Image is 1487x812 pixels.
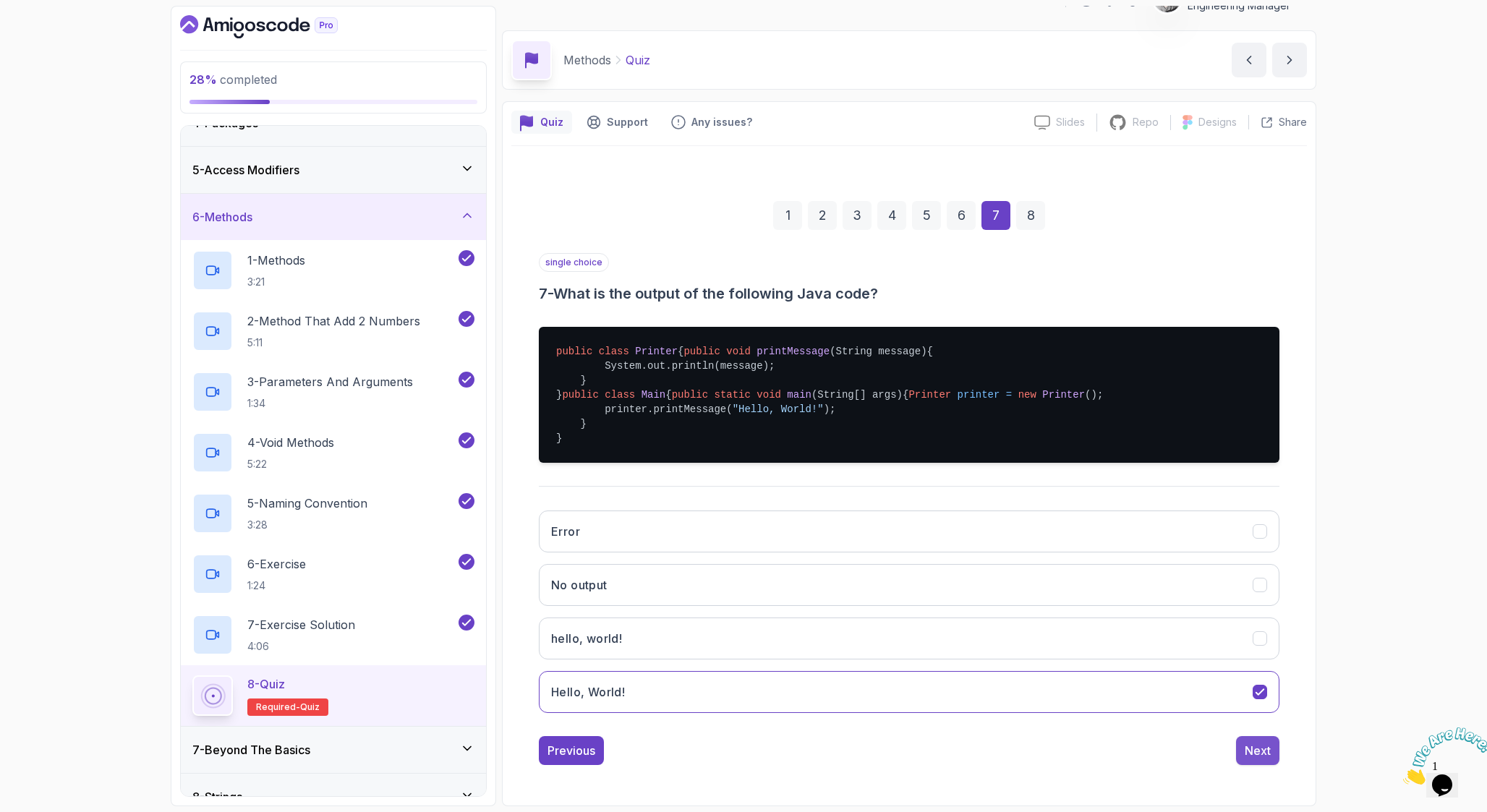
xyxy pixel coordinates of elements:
[247,578,306,593] p: 1:24
[1279,115,1307,129] p: Share
[830,346,926,357] span: (String message)
[192,208,252,226] h3: 6 - Methods
[189,72,217,87] span: 28 %
[181,727,486,773] button: 7-Beyond The Basics
[247,252,305,269] p: 1 - Methods
[247,675,285,693] p: 8 - Quiz
[787,389,811,401] span: main
[662,111,761,134] button: Feedback button
[192,372,474,412] button: 3-Parameters And Arguments1:34
[247,495,367,512] p: 5 - Naming Convention
[192,741,310,758] h3: 7 - Beyond The Basics
[683,346,720,357] span: public
[551,683,625,701] h3: Hello, World!
[757,389,781,401] span: void
[981,201,1010,230] div: 7
[605,389,635,401] span: class
[811,389,903,401] span: (String[] args)
[189,72,277,87] span: completed
[539,253,609,272] p: single choice
[247,639,355,654] p: 4:06
[181,194,486,240] button: 6-Methods
[539,510,1279,552] button: Error
[607,115,648,129] p: Support
[642,389,666,401] span: Main
[539,327,1279,463] pre: { { System.out.println(message); } } { { (); printer.printMessage( ); } }
[626,51,650,69] p: Quiz
[511,111,572,134] button: quiz button
[551,523,580,540] h3: Error
[192,161,299,179] h3: 5 - Access Modifiers
[1006,389,1012,401] span: =
[773,201,802,230] div: 1
[192,615,474,655] button: 7-Exercise Solution4:06
[912,201,941,230] div: 5
[539,283,1279,304] h3: 7 - What is the output of the following Java code?
[808,201,837,230] div: 2
[563,51,611,69] p: Methods
[1016,201,1045,230] div: 8
[192,311,474,351] button: 2-Method That Add 2 Numbers5:11
[556,346,592,357] span: public
[6,6,95,63] img: Chat attention grabber
[843,201,872,230] div: 3
[540,115,563,129] p: Quiz
[300,701,320,713] span: quiz
[247,336,420,350] p: 5:11
[192,554,474,594] button: 6-Exercise1:24
[247,275,305,289] p: 3:21
[947,201,976,230] div: 6
[578,111,657,134] button: Support button
[192,675,474,716] button: 8-QuizRequired-quiz
[247,373,413,390] p: 3 - Parameters And Arguments
[1198,115,1237,129] p: Designs
[1232,43,1266,77] button: previous content
[256,701,300,713] span: Required-
[247,396,413,411] p: 1:34
[726,346,751,357] span: void
[247,518,367,532] p: 3:28
[757,346,830,357] span: printMessage
[247,312,420,330] p: 2 - Method That Add 2 Numbers
[247,616,355,633] p: 7 - Exercise Solution
[539,617,1279,659] button: hello, world!
[247,555,306,573] p: 6 - Exercise
[672,389,708,401] span: public
[247,457,334,471] p: 5:22
[691,115,752,129] p: Any issues?
[6,6,12,18] span: 1
[562,389,598,401] span: public
[715,389,751,401] span: static
[551,630,622,647] h3: hello, world!
[539,564,1279,606] button: No output
[1397,722,1487,790] iframe: chat widget
[547,742,595,759] div: Previous
[1042,389,1085,401] span: Printer
[1245,742,1271,759] div: Next
[1272,43,1307,77] button: next content
[180,15,371,38] a: Dashboard
[192,250,474,291] button: 1-Methods3:21
[551,576,608,594] h3: No output
[1248,115,1307,129] button: Share
[1018,389,1036,401] span: new
[877,201,906,230] div: 4
[635,346,678,357] span: Printer
[1056,115,1085,129] p: Slides
[908,389,951,401] span: Printer
[192,432,474,473] button: 4-Void Methods5:22
[1236,736,1279,765] button: Next
[599,346,629,357] span: class
[192,493,474,534] button: 5-Naming Convention3:28
[958,389,1000,401] span: printer
[733,403,824,415] span: "Hello, World!"
[181,147,486,193] button: 5-Access Modifiers
[247,434,334,451] p: 4 - Void Methods
[539,671,1279,713] button: Hello, World!
[192,788,242,805] h3: 8 - Strings
[1133,115,1159,129] p: Repo
[539,736,604,765] button: Previous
